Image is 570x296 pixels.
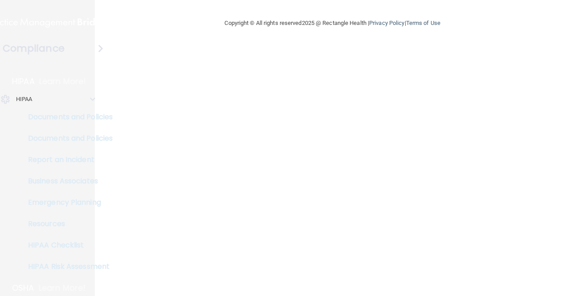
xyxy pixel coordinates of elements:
p: Documents and Policies [6,113,127,122]
p: HIPAA Checklist [6,241,127,250]
p: Learn More! [39,76,86,87]
p: Resources [6,219,127,228]
p: Business Associates [6,177,127,186]
a: Terms of Use [406,20,440,26]
div: Copyright © All rights reserved 2025 @ Rectangle Health | | [170,9,495,37]
a: Privacy Policy [369,20,404,26]
h4: Compliance [3,42,65,55]
p: Emergency Planning [6,198,127,207]
p: HIPAA Risk Assessment [6,262,127,271]
p: OSHA [12,283,34,293]
p: Learn More! [39,283,86,293]
p: Documents and Policies [6,134,127,143]
p: HIPAA [16,94,33,105]
p: Report an Incident [6,155,127,164]
p: HIPAA [12,76,35,87]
